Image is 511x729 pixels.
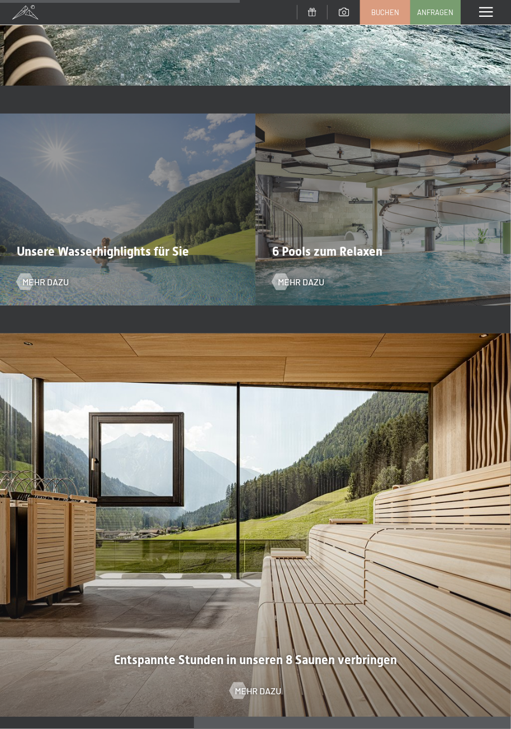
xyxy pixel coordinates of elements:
[418,7,454,17] span: Anfragen
[361,1,410,24] a: Buchen
[272,244,382,258] span: 6 Pools zum Relaxen
[278,276,324,288] span: Mehr dazu
[411,1,460,24] a: Anfragen
[17,244,189,258] span: Unsere Wasserhighlights für Sie
[371,7,399,17] span: Buchen
[22,276,69,288] span: Mehr dazu
[235,685,282,697] span: Mehr dazu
